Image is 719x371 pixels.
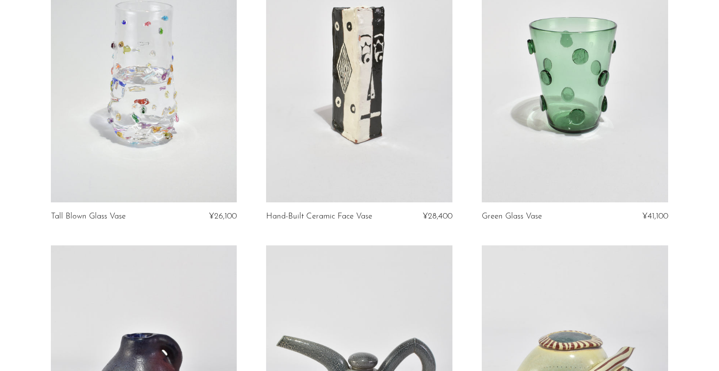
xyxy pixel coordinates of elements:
[209,212,237,220] span: ¥26,100
[482,212,542,221] a: Green Glass Vase
[266,212,372,221] a: Hand-Built Ceramic Face Vase
[51,212,126,221] a: Tall Blown Glass Vase
[423,212,452,220] span: ¥28,400
[642,212,668,220] span: ¥41,100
